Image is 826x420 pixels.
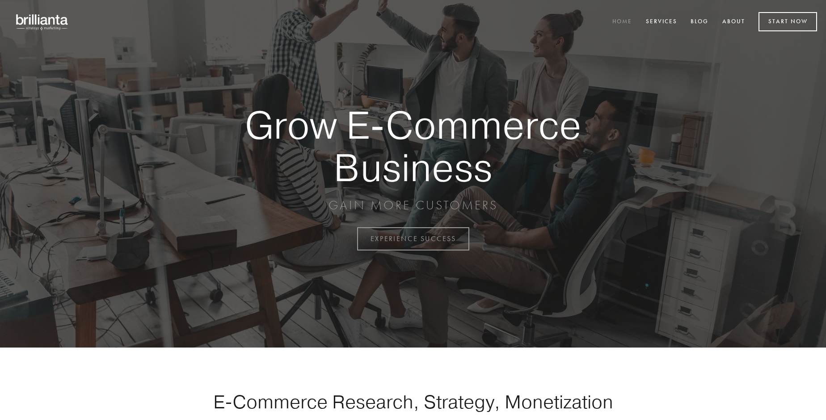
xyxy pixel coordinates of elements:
strong: Grow E-Commerce Business [214,104,612,188]
p: GAIN MORE CUSTOMERS [214,197,612,213]
a: Home [607,15,638,30]
a: Services [640,15,683,30]
h1: E-Commerce Research, Strategy, Monetization [185,390,641,413]
a: About [716,15,751,30]
img: brillianta - research, strategy, marketing [9,9,76,35]
a: EXPERIENCE SUCCESS [357,227,469,250]
a: Start Now [759,12,817,31]
a: Blog [685,15,714,30]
